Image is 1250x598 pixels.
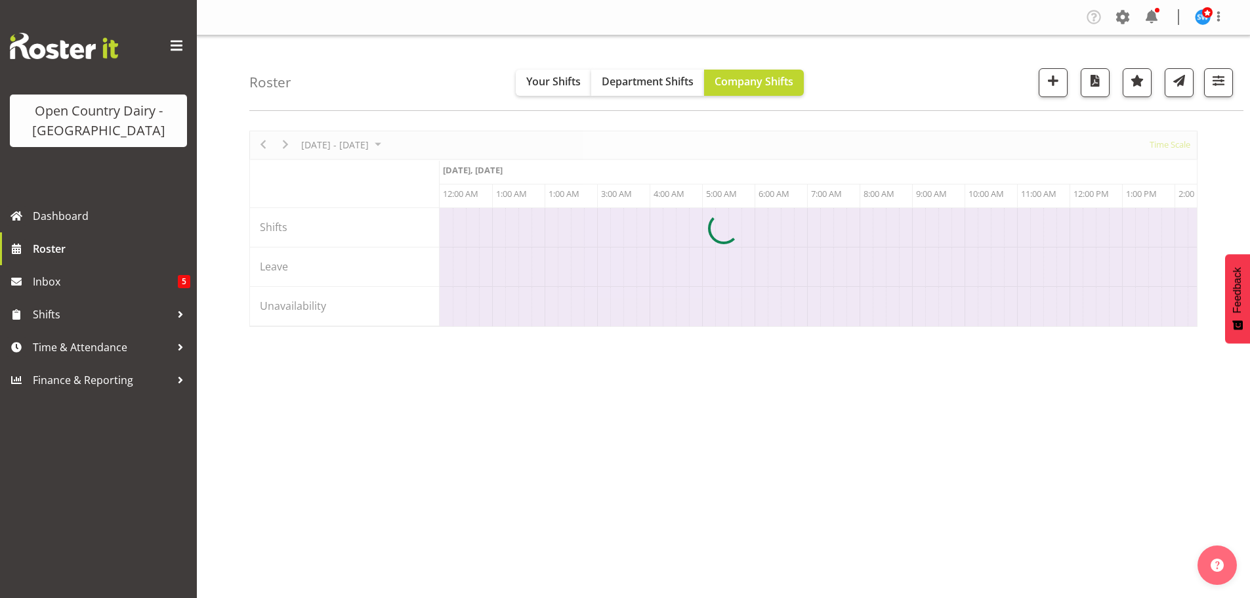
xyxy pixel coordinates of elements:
[1039,68,1068,97] button: Add a new shift
[1081,68,1110,97] button: Download a PDF of the roster according to the set date range.
[1232,267,1243,313] span: Feedback
[33,305,171,324] span: Shifts
[1195,9,1211,25] img: steve-webb7510.jpg
[704,70,804,96] button: Company Shifts
[1204,68,1233,97] button: Filter Shifts
[591,70,704,96] button: Department Shifts
[249,75,291,90] h4: Roster
[23,101,174,140] div: Open Country Dairy - [GEOGRAPHIC_DATA]
[1225,254,1250,343] button: Feedback - Show survey
[526,74,581,89] span: Your Shifts
[1211,559,1224,572] img: help-xxl-2.png
[33,206,190,226] span: Dashboard
[1123,68,1152,97] button: Highlight an important date within the roster.
[10,33,118,59] img: Rosterit website logo
[1165,68,1194,97] button: Send a list of all shifts for the selected filtered period to all rostered employees.
[516,70,591,96] button: Your Shifts
[33,337,171,357] span: Time & Attendance
[33,239,190,259] span: Roster
[715,74,793,89] span: Company Shifts
[33,272,178,291] span: Inbox
[178,275,190,288] span: 5
[33,370,171,390] span: Finance & Reporting
[602,74,694,89] span: Department Shifts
